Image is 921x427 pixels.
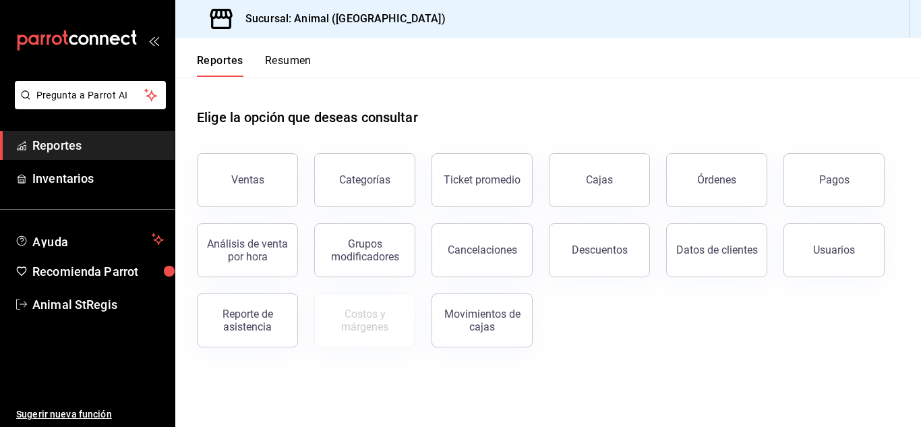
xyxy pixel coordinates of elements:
div: Movimientos de cajas [440,308,524,333]
span: Reportes [32,136,164,154]
button: Movimientos de cajas [432,293,533,347]
span: Ayuda [32,231,146,248]
button: open_drawer_menu [148,35,159,46]
button: Usuarios [783,223,885,277]
div: Análisis de venta por hora [206,237,289,263]
span: Sugerir nueva función [16,407,164,422]
span: Recomienda Parrot [32,262,164,281]
h1: Elige la opción que deseas consultar [197,107,418,127]
h3: Sucursal: Animal ([GEOGRAPHIC_DATA]) [235,11,446,27]
button: Reporte de asistencia [197,293,298,347]
div: Órdenes [697,173,736,186]
a: Pregunta a Parrot AI [9,98,166,112]
button: Análisis de venta por hora [197,223,298,277]
div: Ticket promedio [444,173,521,186]
div: Categorías [339,173,390,186]
button: Descuentos [549,223,650,277]
div: Usuarios [813,244,855,256]
button: Órdenes [666,153,767,207]
button: Pagos [783,153,885,207]
button: Ticket promedio [432,153,533,207]
button: Cajas [549,153,650,207]
button: Datos de clientes [666,223,767,277]
button: Categorías [314,153,415,207]
div: Descuentos [572,244,628,256]
button: Reportes [197,54,243,77]
div: Cancelaciones [448,244,517,256]
div: Grupos modificadores [323,237,407,263]
div: Costos y márgenes [323,308,407,333]
div: navigation tabs [197,54,311,77]
button: Grupos modificadores [314,223,415,277]
span: Inventarios [32,169,164,188]
button: Cancelaciones [432,223,533,277]
button: Pregunta a Parrot AI [15,81,166,109]
span: Pregunta a Parrot AI [36,88,145,103]
div: Ventas [231,173,264,186]
button: Contrata inventarios para ver este reporte [314,293,415,347]
div: Reporte de asistencia [206,308,289,333]
div: Cajas [586,173,613,186]
span: Animal StRegis [32,295,164,314]
div: Datos de clientes [676,244,758,256]
button: Ventas [197,153,298,207]
div: Pagos [819,173,850,186]
button: Resumen [265,54,311,77]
